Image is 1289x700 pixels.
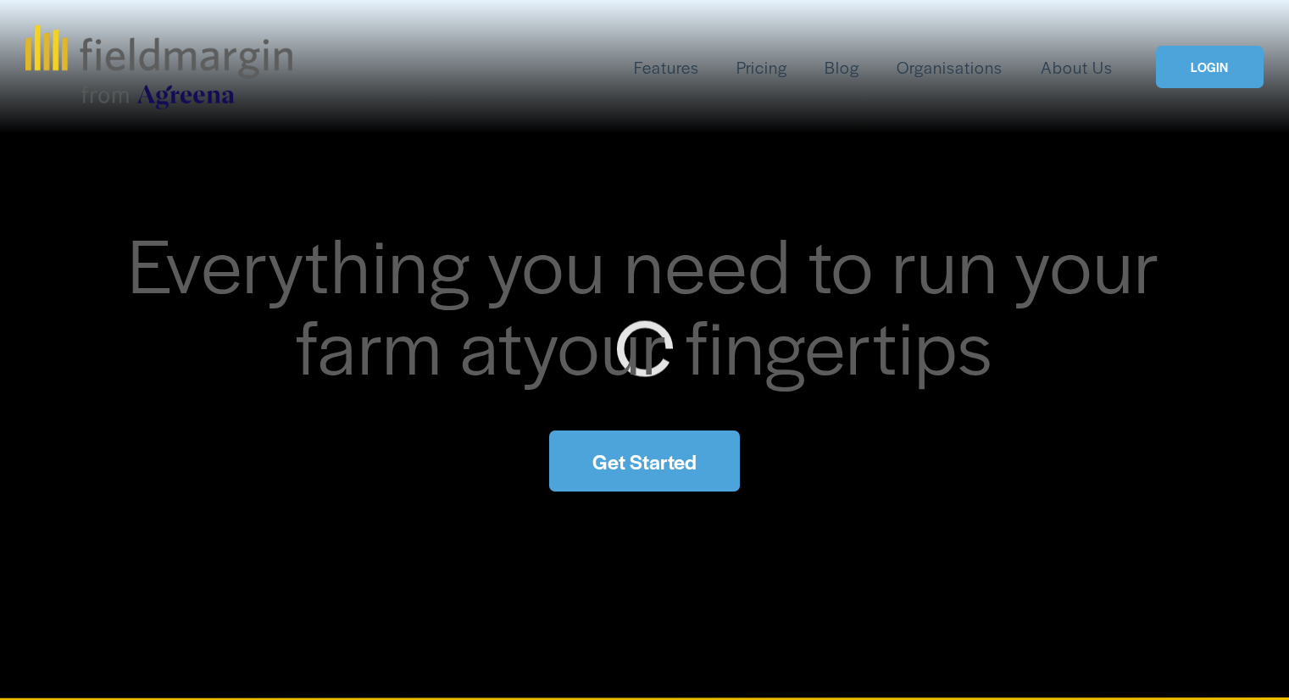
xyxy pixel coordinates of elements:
span: Everything you need to run your farm at [128,209,1178,397]
img: fieldmargin.com [25,25,292,109]
span: Features [634,55,699,80]
a: folder dropdown [634,53,699,81]
span: your fingertips [523,291,993,397]
a: Get Started [549,431,739,491]
a: Organisations [897,53,1003,81]
a: Blog [825,53,859,81]
a: LOGIN [1156,46,1263,89]
a: Pricing [736,53,787,81]
a: About Us [1041,53,1113,81]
